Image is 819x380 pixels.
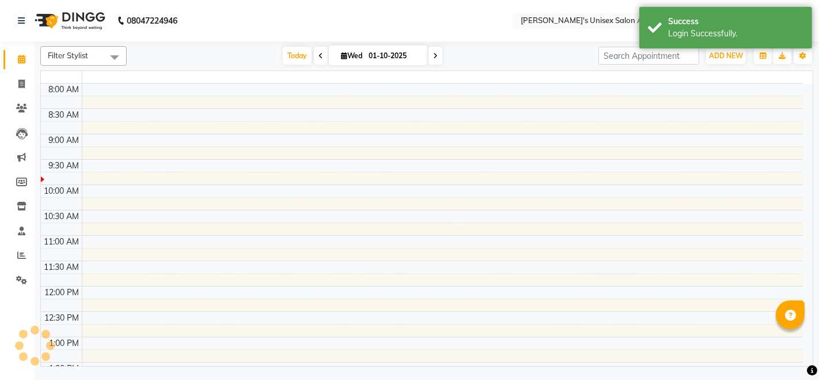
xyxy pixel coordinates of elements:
[47,84,82,96] div: 8:00 AM
[47,337,82,349] div: 1:00 PM
[47,109,82,121] div: 8:30 AM
[48,51,88,60] span: Filter Stylist
[43,312,82,324] div: 12:30 PM
[29,5,108,37] img: logo
[283,47,312,65] span: Today
[42,261,82,273] div: 11:30 AM
[706,48,746,64] button: ADD NEW
[43,287,82,299] div: 12:00 PM
[598,47,699,65] input: Search Appointment
[668,16,803,28] div: Success
[47,134,82,146] div: 9:00 AM
[338,51,365,60] span: Wed
[127,5,177,37] b: 08047224946
[47,160,82,172] div: 9:30 AM
[42,210,82,223] div: 10:30 AM
[47,363,82,375] div: 1:30 PM
[42,185,82,197] div: 10:00 AM
[709,51,743,60] span: ADD NEW
[668,28,803,40] div: Login Successfully.
[42,236,82,248] div: 11:00 AM
[365,47,423,65] input: 2025-10-01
